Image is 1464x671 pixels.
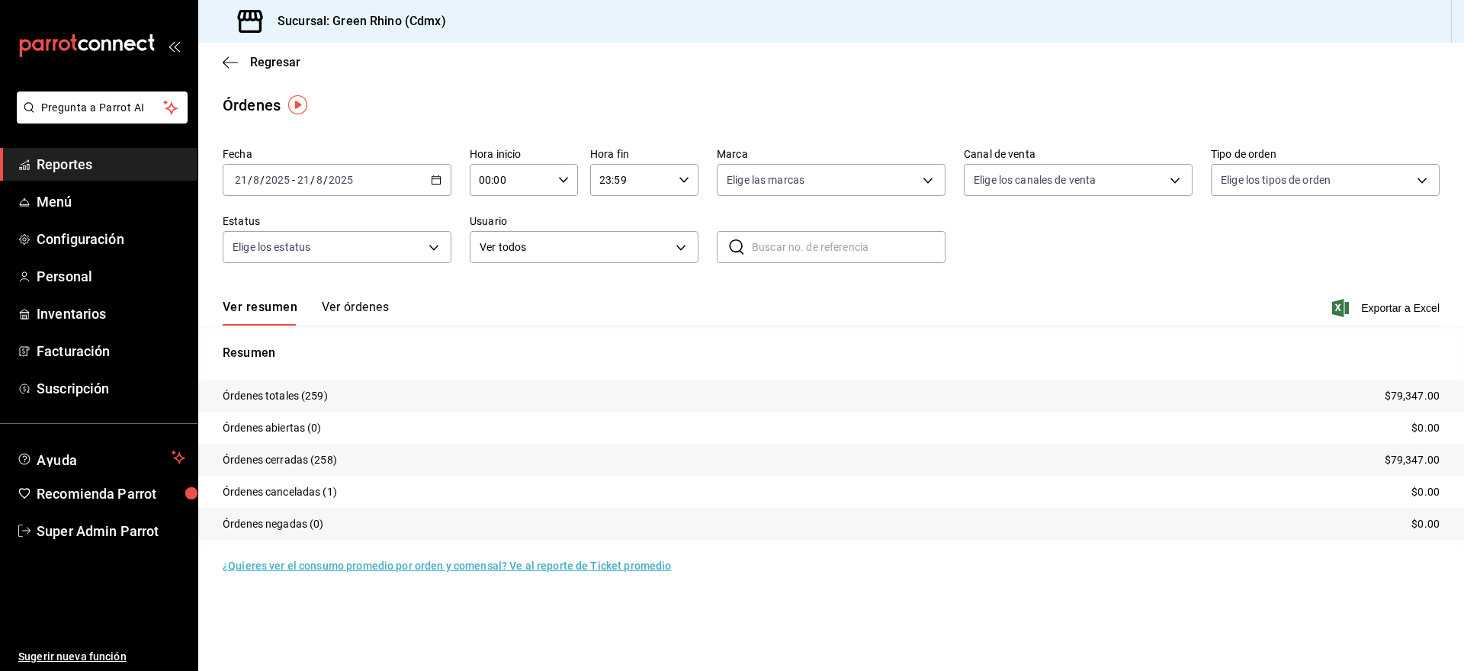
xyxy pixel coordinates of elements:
[328,174,354,186] input: ----
[964,149,1193,159] label: Canal de venta
[250,55,300,69] span: Regresar
[288,95,307,114] img: Tooltip marker
[168,40,180,52] button: open_drawer_menu
[265,174,291,186] input: ----
[18,649,185,665] span: Sugerir nueva función
[223,300,389,326] div: navigation tabs
[252,174,260,186] input: --
[37,378,185,399] span: Suscripción
[1411,420,1440,436] p: $0.00
[727,172,804,188] span: Elige las marcas
[37,521,185,541] span: Super Admin Parrot
[223,516,324,532] p: Órdenes negadas (0)
[310,174,315,186] span: /
[1385,452,1440,468] p: $79,347.00
[717,149,945,159] label: Marca
[223,300,297,326] button: Ver resumen
[1411,516,1440,532] p: $0.00
[223,388,328,404] p: Órdenes totales (259)
[752,232,945,262] input: Buscar no. de referencia
[265,12,446,30] h3: Sucursal: Green Rhino (Cdmx)
[223,149,451,159] label: Fecha
[248,174,252,186] span: /
[37,303,185,324] span: Inventarios
[223,484,337,500] p: Órdenes canceladas (1)
[590,149,698,159] label: Hora fin
[37,266,185,287] span: Personal
[1221,172,1331,188] span: Elige los tipos de orden
[974,172,1096,188] span: Elige los canales de venta
[37,191,185,212] span: Menú
[292,174,295,186] span: -
[316,174,323,186] input: --
[223,420,322,436] p: Órdenes abiertas (0)
[37,229,185,249] span: Configuración
[37,341,185,361] span: Facturación
[223,344,1440,362] p: Resumen
[297,174,310,186] input: --
[223,55,300,69] button: Regresar
[322,300,389,326] button: Ver órdenes
[233,239,310,255] span: Elige los estatus
[1411,484,1440,500] p: $0.00
[223,560,671,572] a: ¿Quieres ver el consumo promedio por orden y comensal? Ve al reporte de Ticket promedio
[37,448,165,467] span: Ayuda
[37,483,185,504] span: Recomienda Parrot
[41,100,164,116] span: Pregunta a Parrot AI
[11,111,188,127] a: Pregunta a Parrot AI
[470,216,698,226] label: Usuario
[1385,388,1440,404] p: $79,347.00
[234,174,248,186] input: --
[223,94,281,117] div: Órdenes
[323,174,328,186] span: /
[17,91,188,124] button: Pregunta a Parrot AI
[260,174,265,186] span: /
[1335,299,1440,317] button: Exportar a Excel
[223,216,451,226] label: Estatus
[480,239,670,255] span: Ver todos
[223,452,337,468] p: Órdenes cerradas (258)
[37,154,185,175] span: Reportes
[470,149,578,159] label: Hora inicio
[1211,149,1440,159] label: Tipo de orden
